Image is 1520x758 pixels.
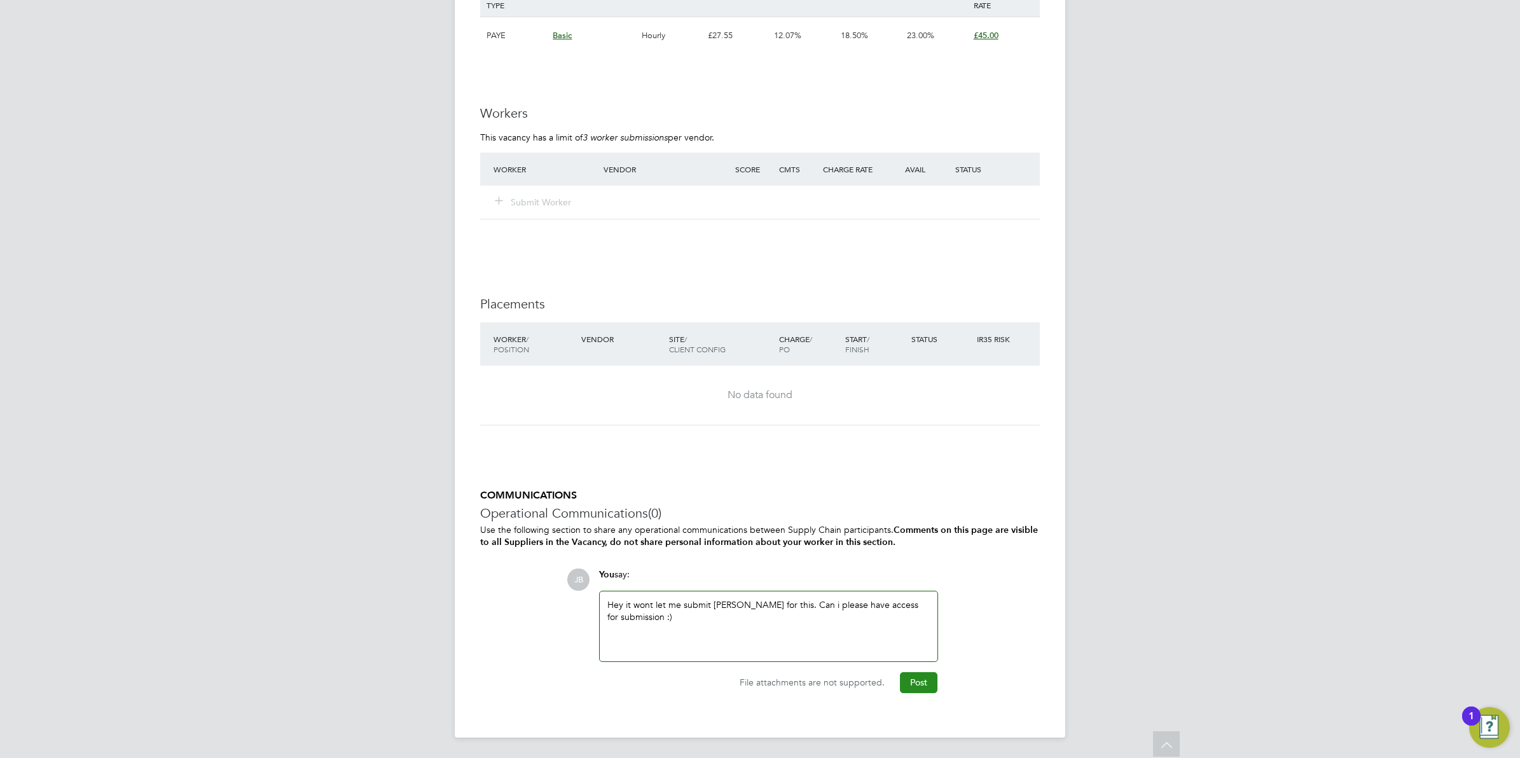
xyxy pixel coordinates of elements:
div: Worker [490,327,578,361]
button: Submit Worker [495,196,572,209]
div: Charge [776,327,842,361]
div: Vendor [600,158,732,181]
div: Charge Rate [820,158,886,181]
p: This vacancy has a limit of per vendor. [480,132,1040,143]
span: 18.50% [841,30,868,41]
div: Hey it wont let me submit [PERSON_NAME] for this. Can i please have access for submission :) [607,599,930,654]
h5: COMMUNICATIONS [480,489,1040,502]
h3: Placements [480,296,1040,312]
em: 3 worker submissions [583,132,668,143]
h3: Operational Communications [480,505,1040,521]
div: No data found [493,389,1027,402]
div: Status [908,327,974,350]
b: Comments on this page are visible to all Suppliers in the Vacancy, do not share personal informat... [480,525,1038,548]
div: Vendor [578,327,666,350]
span: / Position [494,334,529,354]
span: £45.00 [974,30,998,41]
div: £27.55 [705,17,771,54]
button: Open Resource Center, 1 new notification [1469,707,1510,748]
p: Use the following section to share any operational communications between Supply Chain participants. [480,524,1040,548]
span: / PO [779,334,812,354]
div: say: [599,568,938,591]
div: PAYE [483,17,549,54]
span: / Finish [845,334,869,354]
div: Worker [490,158,600,181]
h3: Workers [480,105,1040,121]
span: / Client Config [669,334,726,354]
span: (0) [648,505,661,521]
div: Status [952,158,1040,181]
div: 1 [1468,716,1474,733]
div: Cmts [776,158,820,181]
span: 12.07% [774,30,801,41]
span: You [599,569,614,580]
span: 23.00% [907,30,934,41]
div: IR35 Risk [974,327,1018,350]
div: Site [666,327,776,361]
div: Avail [886,158,952,181]
span: File attachments are not supported. [740,677,885,688]
button: Post [900,672,937,693]
span: Basic [553,30,572,41]
div: Score [732,158,776,181]
div: Start [842,327,908,361]
span: JB [567,568,590,591]
div: Hourly [639,17,705,54]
